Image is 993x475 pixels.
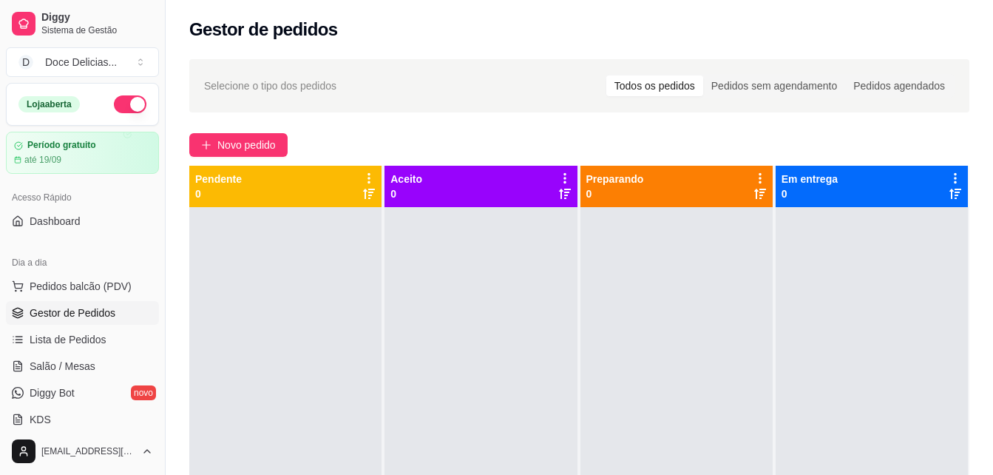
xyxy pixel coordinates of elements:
[6,328,159,351] a: Lista de Pedidos
[18,96,80,112] div: Loja aberta
[6,132,159,174] a: Período gratuitoaté 19/09
[30,385,75,400] span: Diggy Bot
[41,24,153,36] span: Sistema de Gestão
[30,359,95,374] span: Salão / Mesas
[201,140,211,150] span: plus
[6,381,159,405] a: Diggy Botnovo
[27,140,96,151] article: Período gratuito
[18,55,33,70] span: D
[586,186,644,201] p: 0
[195,186,242,201] p: 0
[195,172,242,186] p: Pendente
[30,412,51,427] span: KDS
[204,78,336,94] span: Selecione o tipo dos pedidos
[606,75,703,96] div: Todos os pedidos
[390,172,422,186] p: Aceito
[45,55,117,70] div: Doce Delicias ...
[782,172,838,186] p: Em entrega
[6,434,159,469] button: [EMAIL_ADDRESS][DOMAIN_NAME]
[6,301,159,325] a: Gestor de Pedidos
[6,251,159,274] div: Dia a dia
[30,279,132,294] span: Pedidos balcão (PDV)
[6,274,159,298] button: Pedidos balcão (PDV)
[30,214,81,229] span: Dashboard
[30,306,115,320] span: Gestor de Pedidos
[586,172,644,186] p: Preparando
[6,186,159,209] div: Acesso Rápido
[6,6,159,41] a: DiggySistema de Gestão
[390,186,422,201] p: 0
[217,137,276,153] span: Novo pedido
[6,209,159,233] a: Dashboard
[782,186,838,201] p: 0
[30,332,106,347] span: Lista de Pedidos
[6,408,159,431] a: KDS
[114,95,146,113] button: Alterar Status
[41,11,153,24] span: Diggy
[6,47,159,77] button: Select a team
[189,18,338,41] h2: Gestor de pedidos
[41,445,135,457] span: [EMAIL_ADDRESS][DOMAIN_NAME]
[24,154,61,166] article: até 19/09
[6,354,159,378] a: Salão / Mesas
[189,133,288,157] button: Novo pedido
[845,75,953,96] div: Pedidos agendados
[703,75,845,96] div: Pedidos sem agendamento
